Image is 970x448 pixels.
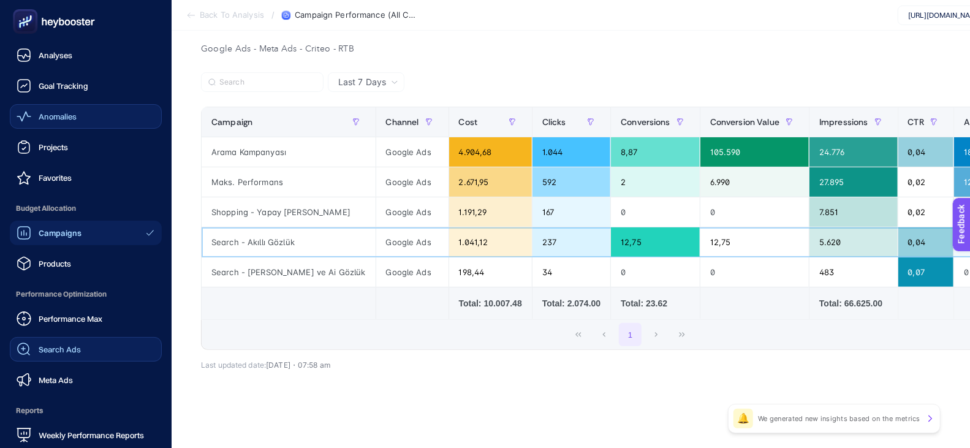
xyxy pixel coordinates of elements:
[39,142,68,152] span: Projects
[611,137,700,167] div: 8,87
[295,10,417,20] span: Campaign Performance (All Channel)
[338,76,386,88] span: Last 7 Days
[449,257,532,287] div: 198,44
[611,197,700,227] div: 0
[532,137,610,167] div: 1.044
[710,117,779,127] span: Conversion Value
[700,227,809,257] div: 12,75
[376,137,449,167] div: Google Ads
[202,137,376,167] div: Arama Kampanyası
[10,135,162,159] a: Projects
[10,165,162,190] a: Favorites
[898,167,953,197] div: 0,02
[10,221,162,245] a: Campaigns
[10,43,162,67] a: Analyses
[376,257,449,287] div: Google Ads
[621,117,670,127] span: Conversions
[266,360,330,370] span: [DATE]・07:58 am
[39,314,102,324] span: Performance Max
[449,137,532,167] div: 4.904,68
[700,167,809,197] div: 6.990
[10,306,162,331] a: Performance Max
[39,259,71,268] span: Products
[449,167,532,197] div: 2.671,95
[10,104,162,129] a: Anomalies
[376,197,449,227] div: Google Ads
[611,257,700,287] div: 0
[10,368,162,392] a: Meta Ads
[201,360,266,370] span: Last updated date:
[202,257,376,287] div: Search - [PERSON_NAME] ve Ai Gözlük
[376,227,449,257] div: Google Ads
[202,167,376,197] div: Maks. Performans
[39,112,77,121] span: Anomalies
[898,257,953,287] div: 0,07
[532,257,610,287] div: 34
[200,10,264,20] span: Back To Analysis
[809,257,898,287] div: 483
[532,167,610,197] div: 592
[621,297,690,309] div: Total: 23.62
[542,297,601,309] div: Total: 2.074.00
[211,117,252,127] span: Campaign
[376,167,449,197] div: Google Ads
[898,227,953,257] div: 0,04
[809,167,898,197] div: 27.895
[619,323,642,346] button: 1
[898,137,953,167] div: 0,04
[809,137,898,167] div: 24.776
[819,117,868,127] span: Impressions
[700,257,809,287] div: 0
[908,117,924,127] span: CTR
[819,297,888,309] div: Total: 66.625.00
[809,197,898,227] div: 7.851
[898,197,953,227] div: 0,02
[10,251,162,276] a: Products
[449,197,532,227] div: 1.191,29
[10,196,162,221] span: Budget Allocation
[39,81,88,91] span: Goal Tracking
[10,282,162,306] span: Performance Optimization
[809,227,898,257] div: 5.620
[39,375,73,385] span: Meta Ads
[219,78,316,87] input: Search
[202,227,376,257] div: Search - Akıllı Gözlük
[39,228,81,238] span: Campaigns
[611,227,700,257] div: 12,75
[449,227,532,257] div: 1.041,12
[39,173,72,183] span: Favorites
[459,297,522,309] div: Total: 10.007.48
[202,197,376,227] div: Shopping - Yapay [PERSON_NAME]
[700,197,809,227] div: 0
[7,4,47,13] span: Feedback
[10,74,162,98] a: Goal Tracking
[758,414,920,423] p: We generated new insights based on the metrics
[611,167,700,197] div: 2
[532,227,610,257] div: 237
[532,197,610,227] div: 167
[700,137,809,167] div: 105.590
[39,50,72,60] span: Analyses
[39,344,81,354] span: Search Ads
[10,398,162,423] span: Reports
[386,117,419,127] span: Channel
[542,117,566,127] span: Clicks
[10,337,162,362] a: Search Ads
[271,10,275,20] span: /
[10,423,162,447] a: Weekly Performance Reports
[459,117,478,127] span: Cost
[39,430,144,440] span: Weekly Performance Reports
[733,409,753,428] div: 🔔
